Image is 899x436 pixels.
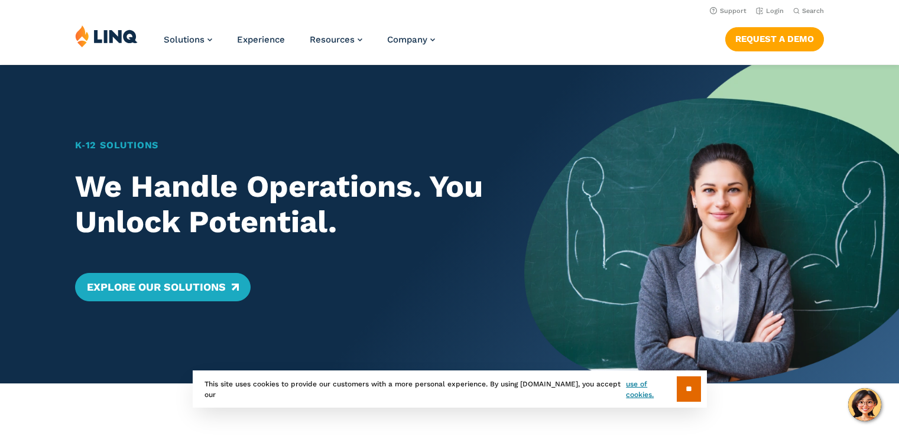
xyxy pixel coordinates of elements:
a: Request a Demo [725,27,824,51]
h1: K‑12 Solutions [75,138,488,152]
h2: We Handle Operations. You Unlock Potential. [75,169,488,240]
img: Home Banner [524,65,899,383]
span: Company [387,34,427,45]
button: Hello, have a question? Let’s chat. [848,388,881,421]
a: Company [387,34,435,45]
a: use of cookies. [626,379,676,400]
div: This site uses cookies to provide our customers with a more personal experience. By using [DOMAIN... [193,370,707,408]
span: Search [802,7,824,15]
img: LINQ | K‑12 Software [75,25,138,47]
nav: Primary Navigation [164,25,435,64]
span: Solutions [164,34,205,45]
a: Login [756,7,784,15]
button: Open Search Bar [793,6,824,15]
span: Resources [310,34,355,45]
a: Support [710,7,747,15]
a: Explore Our Solutions [75,273,251,301]
a: Resources [310,34,362,45]
a: Solutions [164,34,212,45]
a: Experience [237,34,285,45]
nav: Button Navigation [725,25,824,51]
